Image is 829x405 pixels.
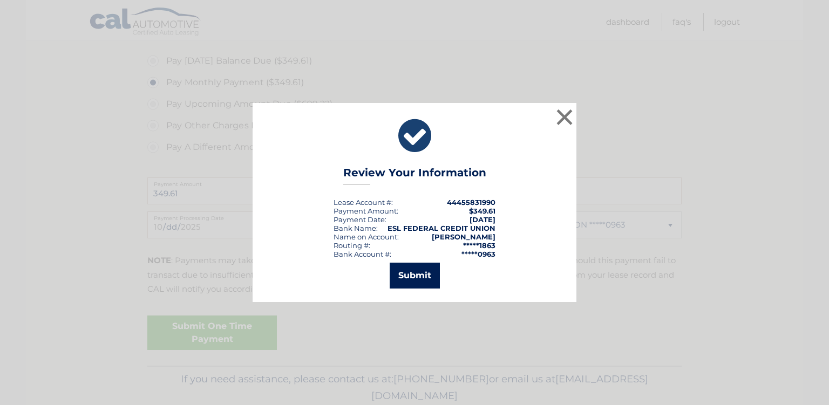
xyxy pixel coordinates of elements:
[334,198,393,207] div: Lease Account #:
[334,215,385,224] span: Payment Date
[469,207,495,215] span: $349.61
[470,215,495,224] span: [DATE]
[334,224,378,232] div: Bank Name:
[334,232,399,241] div: Name on Account:
[447,198,495,207] strong: 44455831990
[334,207,398,215] div: Payment Amount:
[343,166,486,185] h3: Review Your Information
[554,106,575,128] button: ×
[334,250,391,258] div: Bank Account #:
[432,232,495,241] strong: [PERSON_NAME]
[334,241,370,250] div: Routing #:
[334,215,386,224] div: :
[388,224,495,232] strong: ESL FEDERAL CREDIT UNION
[390,263,440,289] button: Submit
